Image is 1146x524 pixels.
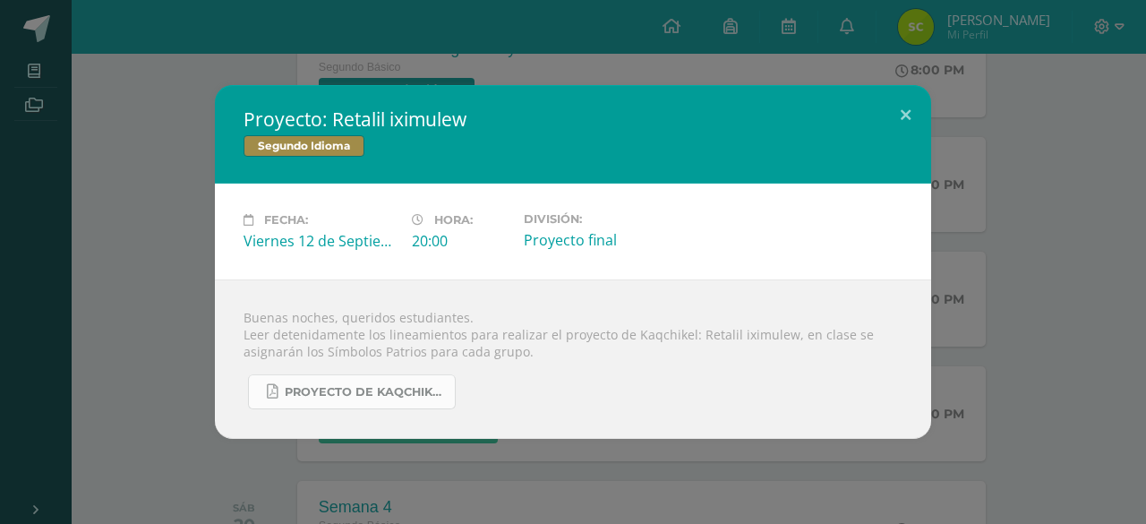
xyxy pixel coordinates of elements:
[285,385,446,399] span: Proyecto de Kaqchikel IV Unidad Secundaria.pdf
[215,279,931,439] div: Buenas noches, queridos estudiantes. Leer detenidamente los lineamientos para realizar el proyect...
[244,107,902,132] h2: Proyecto: Retalil iximulew
[264,213,308,227] span: Fecha:
[412,231,509,251] div: 20:00
[244,135,364,157] span: Segundo Idioma
[524,230,678,250] div: Proyecto final
[434,213,473,227] span: Hora:
[524,212,678,226] label: División:
[880,85,931,146] button: Close (Esc)
[244,231,398,251] div: Viernes 12 de Septiembre
[248,374,456,409] a: Proyecto de Kaqchikel IV Unidad Secundaria.pdf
